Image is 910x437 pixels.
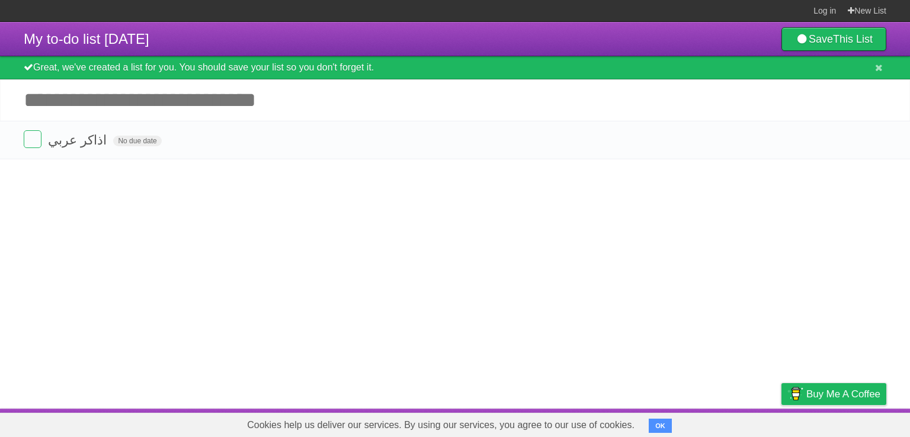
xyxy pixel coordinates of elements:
img: Buy me a coffee [787,384,803,404]
span: Cookies help us deliver our services. By using our services, you agree to our use of cookies. [235,413,646,437]
a: Buy me a coffee [781,383,886,405]
a: Developers [663,412,711,434]
span: No due date [113,136,161,146]
span: اذاكر عربي [48,133,110,147]
a: About [624,412,649,434]
span: Buy me a coffee [806,384,880,404]
a: Suggest a feature [812,412,886,434]
a: Privacy [766,412,797,434]
b: This List [833,33,873,45]
span: My to-do list [DATE] [24,31,149,47]
button: OK [649,419,672,433]
a: Terms [726,412,752,434]
a: SaveThis List [781,27,886,51]
label: Done [24,130,41,148]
